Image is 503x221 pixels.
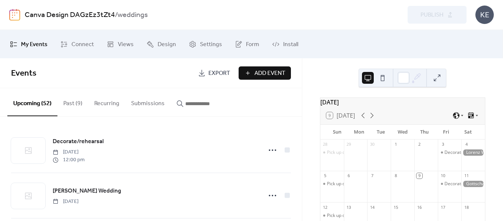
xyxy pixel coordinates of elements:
div: Fri [435,125,457,139]
div: Wed [392,125,414,139]
div: 17 [440,204,446,210]
div: Decorate/rehearsal [438,181,461,187]
a: [PERSON_NAME] Wedding [53,186,121,196]
a: Views [101,33,139,55]
a: Form [229,33,265,55]
div: Sun [326,125,348,139]
a: Export [193,66,236,80]
span: Install [283,39,298,50]
div: 14 [369,204,375,210]
div: Pick up decor [320,181,344,187]
a: My Events [4,33,53,55]
div: 16 [416,204,422,210]
button: Past (9) [57,88,88,115]
button: Upcoming (52) [7,88,57,116]
a: Canva Design DAGzEz3tZt4 [25,8,115,22]
div: 11 [464,173,469,179]
b: / [115,8,117,22]
span: Add Event [254,69,285,78]
button: Recurring [88,88,125,115]
div: 7 [369,173,375,179]
div: 3 [440,142,446,147]
div: 30 [369,142,375,147]
span: Events [11,65,36,82]
div: 18 [464,204,469,210]
span: Settings [200,39,222,50]
a: Settings [183,33,228,55]
div: 29 [346,142,352,147]
div: 2 [416,142,422,147]
div: Thu [414,125,435,139]
span: Connect [71,39,94,50]
div: 12 [323,204,328,210]
div: 10 [440,173,446,179]
span: Design [158,39,176,50]
div: [DATE] [320,98,485,107]
span: Views [118,39,134,50]
div: Tue [370,125,391,139]
button: Add Event [239,66,291,80]
span: Form [246,39,259,50]
a: Connect [55,33,99,55]
div: Pick up decor [327,181,354,187]
div: 13 [346,204,352,210]
div: Decorate/rehearsal [438,149,461,156]
div: Decorate/rehearsal [444,149,485,156]
div: KE [475,6,494,24]
a: Install [267,33,304,55]
div: Pick up decor [327,213,354,219]
span: My Events [21,39,48,50]
div: Pick up decor [320,213,344,219]
div: 6 [346,173,352,179]
img: logo [9,9,20,21]
div: Mon [348,125,370,139]
div: Decorate/rehearsal [444,181,485,187]
div: Lorenz Wedding [461,149,485,156]
b: weddings [117,8,148,22]
div: 1 [393,142,398,147]
span: 12:00 pm [53,156,85,164]
div: 28 [323,142,328,147]
div: 15 [393,204,398,210]
button: Submissions [125,88,170,115]
div: 4 [464,142,469,147]
span: [PERSON_NAME] Wedding [53,187,121,196]
span: [DATE] [53,148,85,156]
div: 9 [416,173,422,179]
div: Pick up decor [327,149,354,156]
div: Sat [457,125,479,139]
div: 8 [393,173,398,179]
span: [DATE] [53,198,78,206]
div: 5 [323,173,328,179]
div: Gottschalk Wedding [461,181,485,187]
div: Pick up decor [320,149,344,156]
a: Design [141,33,182,55]
span: Export [208,69,230,78]
a: Decorate/rehearsal [53,137,104,146]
